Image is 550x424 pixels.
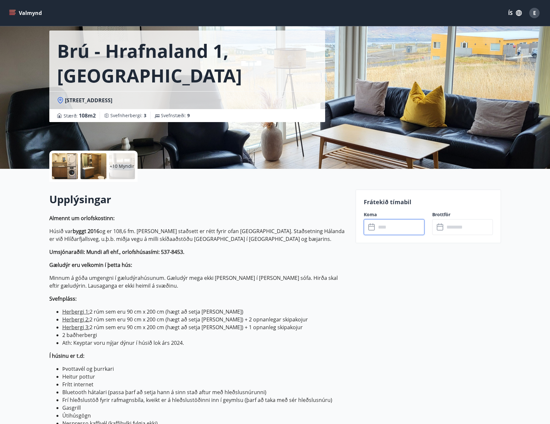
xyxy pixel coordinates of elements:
label: Koma [364,211,424,218]
button: ÍS [505,7,525,19]
p: Minnum á góða umgengni í gæludýrahúsunum. Gæludýr mega ekki [PERSON_NAME] í [PERSON_NAME] sófa. H... [49,274,348,290]
h1: Brú - Hrafnaland 1, [GEOGRAPHIC_DATA] (gæludýr velkomin) [57,38,317,88]
li: 2 rúm sem eru 90 cm x 200 cm (hægt að setja [PERSON_NAME]) + 2 opnanlegar skipakojur [62,316,348,323]
li: Frí hleðslustöð fyrir rafmagnsbíla, kveikt er á hleðslustöðinni inn í geymlsu (þarf að taka með s... [62,396,348,404]
li: Bluetooth hátalari (passa þarf að setja hann á sinn stað aftur með hleðslusnúrunni) [62,388,348,396]
li: Útihúsgögn [62,412,348,419]
li: Þvottavél og þurrkari [62,365,348,373]
strong: byggt 2016 [73,228,99,235]
li: Frítt internet [62,380,348,388]
li: Ath: Keyptar voru nýjar dýnur í húsið lok árs 2024. [62,339,348,347]
strong: Svefnpláss: [49,295,77,302]
span: Svefnstæði : [161,112,190,119]
p: +10 Myndir [110,163,134,169]
strong: Almennt um orlofskostinn: [49,215,115,222]
ins: Herbergi 1: [62,308,90,315]
h2: Upplýsingar [49,192,348,206]
span: Svefnherbergi : [110,112,146,119]
span: 108 m2 [79,112,96,119]
li: Heitur pottur [62,373,348,380]
label: Brottför [432,211,493,218]
li: Gasgrill [62,404,348,412]
span: 9 [187,112,190,118]
li: 2 rúm sem eru 90 cm x 200 cm (hægt að setja [PERSON_NAME]) + 1 opnanleg skipakojur [62,323,348,331]
strong: Í húsinu er t.d: [49,352,84,359]
ins: Herbergi 3: [62,324,90,331]
strong: Umsjónaraðili: Mundi afi ehf., orlofshúsasími: 537-8453. [49,248,184,256]
p: Húsið var og er 108,6 fm. [PERSON_NAME] staðsett er rétt fyrir ofan [GEOGRAPHIC_DATA]. Staðsetnin... [49,227,348,243]
li: 2 rúm sem eru 90 cm x 200 cm (hægt að setja [PERSON_NAME]) [62,308,348,316]
span: Stærð : [64,112,96,119]
p: Frátekið tímabil [364,198,493,206]
button: E [527,5,542,21]
li: 2 baðherbergi [62,331,348,339]
button: menu [8,7,44,19]
span: [STREET_ADDRESS] [65,97,112,104]
span: E [533,9,536,17]
span: 3 [144,112,146,118]
ins: Herbergi 2: [62,316,90,323]
strong: Gæludýr eru velkomin í þetta hús: [49,261,132,268]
